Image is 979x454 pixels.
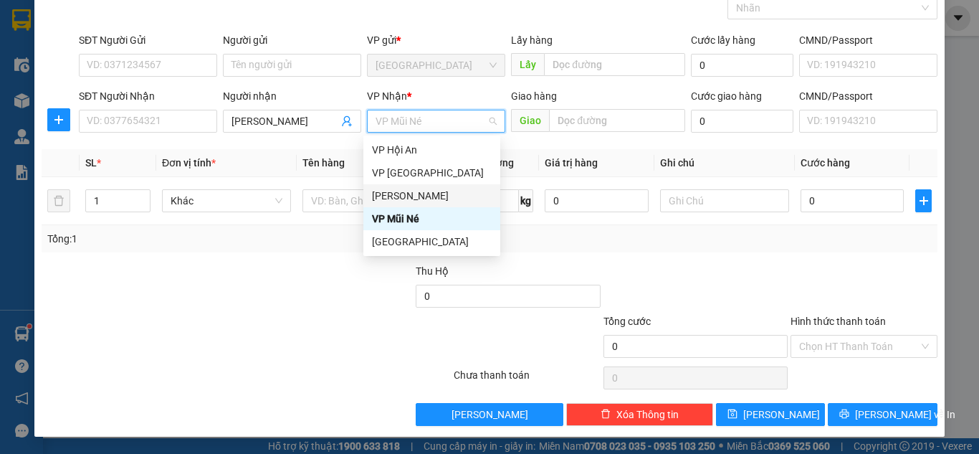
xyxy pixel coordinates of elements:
div: VP Hội An [372,142,492,158]
div: Min [12,44,158,62]
span: Tổng cước [603,316,651,327]
div: VP Nha Trang [363,161,500,184]
span: Giao [511,109,549,132]
div: CMND/Passport [799,32,937,48]
div: [PERSON_NAME] [168,12,283,44]
div: chị lài [168,44,283,62]
div: [PERSON_NAME] [372,188,492,204]
span: VP Nhận [367,90,407,102]
button: printer[PERSON_NAME] và In [828,403,937,426]
div: [GEOGRAPHIC_DATA] [12,12,158,44]
div: SĐT Người Gửi [79,32,217,48]
input: Ghi Chú [660,189,789,212]
span: [PERSON_NAME] [743,407,820,422]
input: Dọc đường [544,53,685,76]
span: Gửi: [12,12,34,27]
th: Ghi chú [654,149,795,177]
span: Lấy [511,53,544,76]
div: 0918567811 [12,62,158,82]
button: save[PERSON_NAME] [716,403,826,426]
span: Xóa Thông tin [616,407,679,422]
span: Giá trị hàng [545,157,598,169]
span: Đà Lạt [376,55,497,76]
span: Đơn vị tính [162,157,216,169]
input: Cước lấy hàng [691,54,793,77]
span: Giao hàng [511,90,557,102]
span: delete [601,409,611,420]
div: VP Mũi Né [363,207,500,230]
div: Tổng: 1 [47,231,379,247]
span: Lấy hàng [511,34,553,46]
div: Chưa thanh toán [452,367,602,392]
span: Tên hàng [302,157,345,169]
div: 0974229932 [168,62,283,82]
span: user-add [341,115,353,127]
div: VP gửi [367,32,505,48]
div: VP [GEOGRAPHIC_DATA] [372,165,492,181]
div: CMND/Passport [799,88,937,104]
span: [PERSON_NAME] [452,407,528,422]
button: [PERSON_NAME] [416,403,563,426]
span: plus [916,195,931,207]
span: Cước hàng [801,157,850,169]
label: Cước giao hàng [691,90,762,102]
div: Người gửi [223,32,361,48]
div: 80.000 [11,90,160,108]
span: save [727,409,737,420]
input: 0 [545,189,648,212]
input: Dọc đường [549,109,685,132]
div: SĐT Người Nhận [79,88,217,104]
span: kg [519,189,533,212]
button: plus [47,108,70,131]
label: Cước lấy hàng [691,34,755,46]
button: delete [47,189,70,212]
label: Hình thức thanh toán [791,316,886,327]
input: VD: Bàn, Ghế [302,189,431,212]
span: Nhận: [168,12,202,27]
span: Khác [171,190,282,212]
input: Cước giao hàng [691,110,793,133]
span: [PERSON_NAME] và In [855,407,955,422]
span: printer [839,409,849,420]
span: SL [85,157,97,169]
button: deleteXóa Thông tin [566,403,713,426]
div: Phan Thiết [363,184,500,207]
div: VP Hội An [363,138,500,161]
span: plus [48,114,70,126]
div: VP Mũi Né [372,211,492,227]
div: Người nhận [223,88,361,104]
button: plus [915,189,932,212]
span: Thu Hộ [416,265,449,277]
div: [GEOGRAPHIC_DATA] [372,234,492,250]
div: Đà Lạt [363,230,500,253]
span: VP Mũi Né [376,110,497,132]
span: CƯỚC RỒI : [11,92,79,107]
